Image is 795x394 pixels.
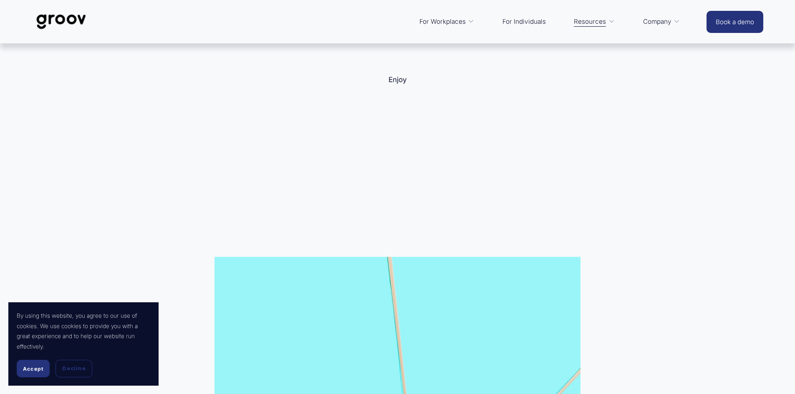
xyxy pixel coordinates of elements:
[570,12,619,32] a: folder dropdown
[389,75,407,84] a: Enjoy
[639,12,684,32] a: folder dropdown
[62,365,86,372] span: Decline
[32,8,91,35] img: Groov | Workplace Science Platform | Unlock Performance | Drive Results
[643,16,671,28] span: Company
[8,302,159,386] section: Cookie banner
[498,12,550,32] a: For Individuals
[23,366,43,372] span: Accept
[56,360,92,377] button: Decline
[707,11,763,33] a: Book a demo
[415,12,479,32] a: folder dropdown
[419,16,466,28] span: For Workplaces
[17,311,150,351] p: By using this website, you agree to our use of cookies. We use cookies to provide you with a grea...
[574,16,606,28] span: Resources
[17,360,50,377] button: Accept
